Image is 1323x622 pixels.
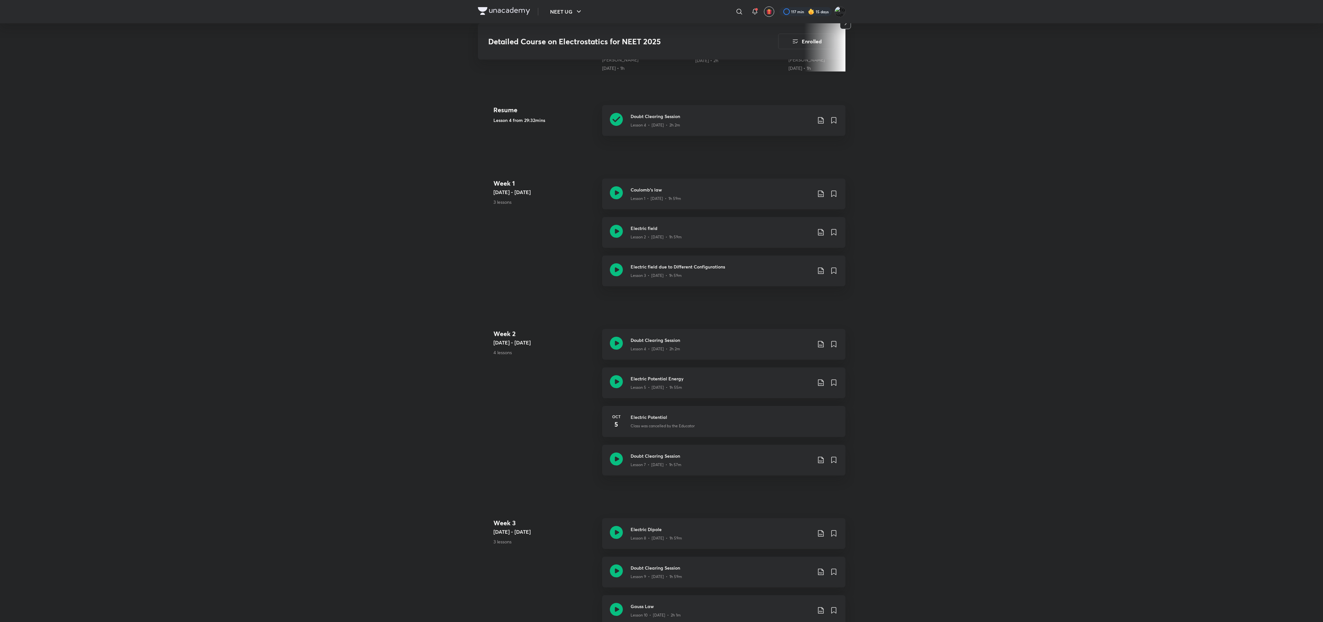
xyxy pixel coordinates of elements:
button: avatar [764,6,774,17]
h5: [DATE] - [DATE] [493,188,597,196]
img: tanistha Dey [834,6,845,17]
a: Doubt Clearing SessionLesson 4 • [DATE] • 2h 2m [602,105,845,144]
a: Electric fieldLesson 2 • [DATE] • 1h 59m [602,217,845,256]
h6: Oct [610,414,623,420]
h3: Electric Potential [631,414,838,420]
h4: Week 1 [493,179,597,188]
p: Lesson 5 • [DATE] • 1h 55m [631,385,682,390]
p: 3 lessons [493,199,597,205]
p: Lesson 4 • [DATE] • 2h 2m [631,346,680,352]
p: Lesson 8 • [DATE] • 1h 59m [631,535,682,541]
p: Lesson 4 • [DATE] • 2h 2m [631,122,680,128]
img: avatar [766,9,772,15]
h3: Electric field [631,225,812,232]
a: Doubt Clearing SessionLesson 9 • [DATE] • 1h 59m [602,557,845,595]
p: Lesson 3 • [DATE] • 1h 59m [631,273,682,278]
h3: Gauss Law [631,603,812,610]
div: 26th Mar • 2h [695,57,783,64]
h3: Doubt Clearing Session [631,337,812,344]
p: 4 lessons [493,349,597,356]
a: Doubt Clearing SessionLesson 4 • [DATE] • 2h 2m [602,329,845,367]
a: Electric Potential EnergyLesson 5 • [DATE] • 1h 55m [602,367,845,406]
p: Lesson 2 • [DATE] • 1h 59m [631,234,682,240]
a: [PERSON_NAME] [788,57,825,63]
a: Electric field due to Different ConfigurationsLesson 3 • [DATE] • 1h 59m [602,256,845,294]
a: [PERSON_NAME] [602,57,638,63]
a: Doubt Clearing SessionLesson 7 • [DATE] • 1h 57m [602,445,845,483]
h4: Week 3 [493,518,597,528]
h4: Week 2 [493,329,597,339]
p: Lesson 9 • [DATE] • 1h 59m [631,574,682,580]
h3: Coulomb's law [631,186,812,193]
h3: Doubt Clearing Session [631,564,812,571]
div: Prateek Jain [788,57,876,63]
div: Prateek Jain [602,57,690,63]
p: Lesson 10 • [DATE] • 2h 1m [631,612,681,618]
h5: Lesson 4 from 29:32mins [493,117,597,124]
p: Lesson 1 • [DATE] • 1h 59m [631,196,681,202]
div: 23rd May • 1h [788,65,876,71]
h3: Electric Potential Energy [631,375,812,382]
p: 3 lessons [493,538,597,545]
h3: Doubt Clearing Session [631,113,812,120]
a: Electric DipoleLesson 8 • [DATE] • 1h 59m [602,518,845,557]
div: 23rd Mar • 1h [602,65,690,71]
h3: Detailed Course on Electrostatics for NEET 2025 [488,37,742,46]
a: Coulomb's lawLesson 1 • [DATE] • 1h 59m [602,179,845,217]
h5: [DATE] - [DATE] [493,339,597,346]
a: Oct5Electric PotentialClass was cancelled by the Educator [602,406,845,445]
h3: Doubt Clearing Session [631,453,812,459]
p: Class was cancelled by the Educator [631,423,695,429]
a: Company Logo [478,7,530,16]
h5: [DATE] - [DATE] [493,528,597,536]
h4: 5 [610,420,623,429]
h3: Electric Dipole [631,526,812,533]
img: streak [808,8,814,15]
h3: Electric field due to Different Configurations [631,263,812,270]
p: Lesson 7 • [DATE] • 1h 57m [631,462,681,468]
button: NEET UG [546,5,587,18]
button: Enrolled [778,34,835,49]
h4: Resume [493,105,597,115]
img: Company Logo [478,7,530,15]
